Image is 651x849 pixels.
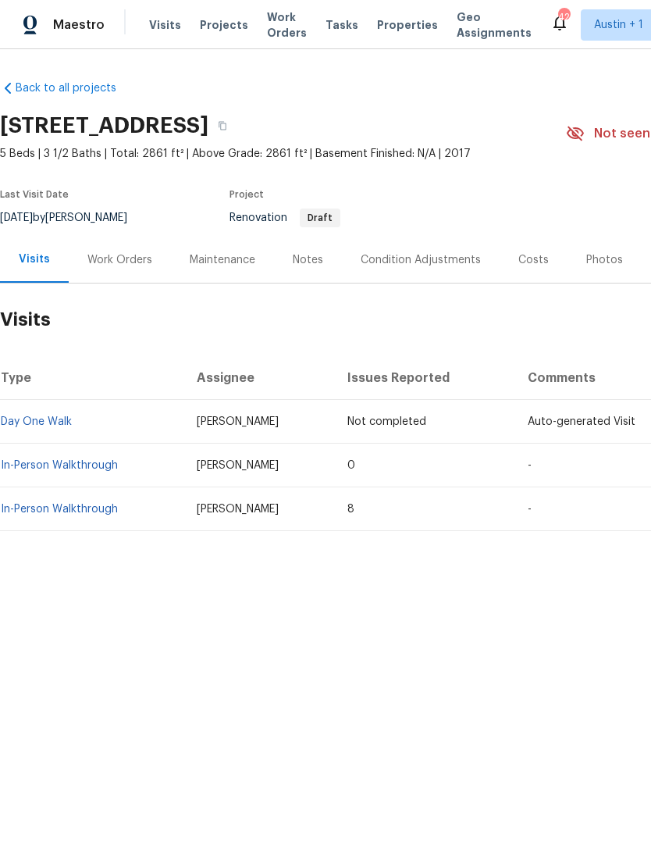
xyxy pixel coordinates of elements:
a: In-Person Walkthrough [1,460,118,471]
span: Geo Assignments [457,9,532,41]
div: Photos [586,252,623,268]
span: Projects [200,17,248,33]
span: - [528,460,532,471]
span: 8 [347,504,354,515]
span: Visits [149,17,181,33]
span: Austin + 1 [594,17,643,33]
span: Maestro [53,17,105,33]
div: Costs [518,252,549,268]
span: [PERSON_NAME] [197,460,279,471]
div: Visits [19,251,50,267]
span: Tasks [325,20,358,30]
span: Draft [301,213,339,223]
span: Not completed [347,416,426,427]
span: - [528,504,532,515]
span: 0 [347,460,355,471]
span: Properties [377,17,438,33]
span: Work Orders [267,9,307,41]
a: Day One Walk [1,416,72,427]
span: Project [229,190,264,199]
div: 42 [558,9,569,25]
button: Copy Address [208,112,237,140]
span: [PERSON_NAME] [197,504,279,515]
a: In-Person Walkthrough [1,504,118,515]
span: [PERSON_NAME] [197,416,279,427]
div: Maintenance [190,252,255,268]
th: Issues Reported [335,356,514,400]
div: Work Orders [87,252,152,268]
span: Renovation [229,212,340,223]
div: Condition Adjustments [361,252,481,268]
th: Assignee [184,356,336,400]
div: Notes [293,252,323,268]
span: Auto-generated Visit [528,416,635,427]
